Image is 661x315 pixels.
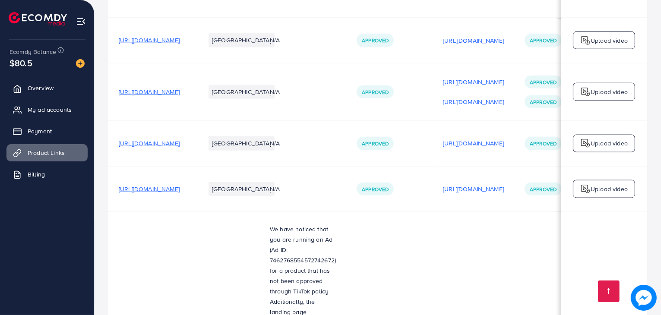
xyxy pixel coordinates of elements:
a: Payment [6,123,88,140]
span: [URL][DOMAIN_NAME] [119,139,180,148]
span: Approved [362,37,389,44]
p: [URL][DOMAIN_NAME] [443,35,504,46]
span: Billing [28,170,45,179]
img: logo [580,138,591,148]
img: image [631,285,657,311]
span: Approved [362,88,389,96]
li: [GEOGRAPHIC_DATA] [209,136,275,150]
img: menu [76,16,86,26]
span: Approved [362,140,389,147]
span: [URL][DOMAIN_NAME] [119,185,180,193]
p: [URL][DOMAIN_NAME] [443,77,504,87]
p: Upload video [591,138,628,148]
span: Approved [530,37,557,44]
span: Approved [362,186,389,193]
p: [URL][DOMAIN_NAME] [443,184,504,194]
span: Product Links [28,148,65,157]
a: Overview [6,79,88,97]
img: logo [580,35,591,46]
span: N/A [270,36,280,44]
span: Payment [28,127,52,135]
li: [GEOGRAPHIC_DATA] [209,182,275,196]
img: image [76,59,85,68]
span: $80.5 [9,57,32,69]
p: [URL][DOMAIN_NAME] [443,97,504,107]
span: Approved [530,98,557,106]
img: logo [9,12,67,25]
span: [URL][DOMAIN_NAME] [119,36,180,44]
p: [URL][DOMAIN_NAME] [443,138,504,148]
span: Ecomdy Balance [9,47,56,56]
span: [URL][DOMAIN_NAME] [119,88,180,96]
span: N/A [270,139,280,148]
span: Approved [530,79,557,86]
a: Product Links [6,144,88,161]
p: Upload video [591,87,628,97]
p: Upload video [591,184,628,194]
span: N/A [270,88,280,96]
li: [GEOGRAPHIC_DATA] [209,85,275,99]
p: Upload video [591,35,628,46]
span: Overview [28,84,54,92]
span: Approved [530,186,557,193]
img: logo [580,87,591,97]
span: Approved [530,140,557,147]
a: My ad accounts [6,101,88,118]
li: [GEOGRAPHIC_DATA] [209,33,275,47]
a: Billing [6,166,88,183]
span: N/A [270,185,280,193]
span: My ad accounts [28,105,72,114]
img: logo [580,184,591,194]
